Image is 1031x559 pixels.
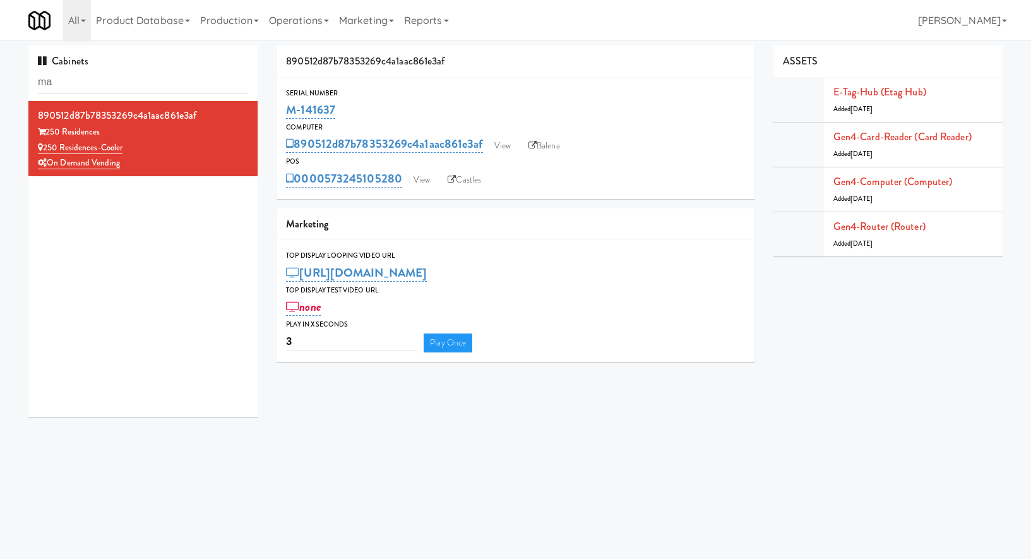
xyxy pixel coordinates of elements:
[850,149,873,159] span: [DATE]
[286,155,745,168] div: POS
[833,194,873,203] span: Added
[833,239,873,248] span: Added
[38,157,120,169] a: On Demand Vending
[286,264,427,282] a: [URL][DOMAIN_NAME]
[833,129,972,144] a: Gen4-card-reader (Card Reader)
[38,54,88,68] span: Cabinets
[833,174,952,189] a: Gen4-computer (Computer)
[286,217,328,231] span: Marketing
[286,298,321,316] a: none
[424,334,472,352] a: Play Once
[286,249,745,262] div: Top Display Looping Video Url
[850,194,873,203] span: [DATE]
[286,284,745,297] div: Top Display Test Video Url
[833,104,873,114] span: Added
[277,45,754,78] div: 890512d87b78353269c4a1aac861e3af
[833,219,926,234] a: Gen4-router (Router)
[783,54,818,68] span: ASSETS
[441,171,487,189] a: Castles
[38,124,248,140] div: 250 Residences
[850,239,873,248] span: [DATE]
[522,136,566,155] a: Balena
[850,104,873,114] span: [DATE]
[407,171,436,189] a: View
[28,9,51,32] img: Micromart
[38,106,248,125] div: 890512d87b78353269c4a1aac861e3af
[28,101,258,176] li: 890512d87b78353269c4a1aac861e3af250 Residences 250 Residences-CoolerOn Demand Vending
[286,318,745,331] div: Play in X seconds
[488,136,517,155] a: View
[286,101,335,119] a: M-141637
[38,141,122,154] a: 250 Residences-Cooler
[286,170,402,188] a: 0000573245105280
[833,149,873,159] span: Added
[286,135,482,153] a: 890512d87b78353269c4a1aac861e3af
[286,87,745,100] div: Serial Number
[286,121,745,134] div: Computer
[38,71,248,94] input: Search cabinets
[833,85,926,99] a: E-tag-hub (Etag Hub)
